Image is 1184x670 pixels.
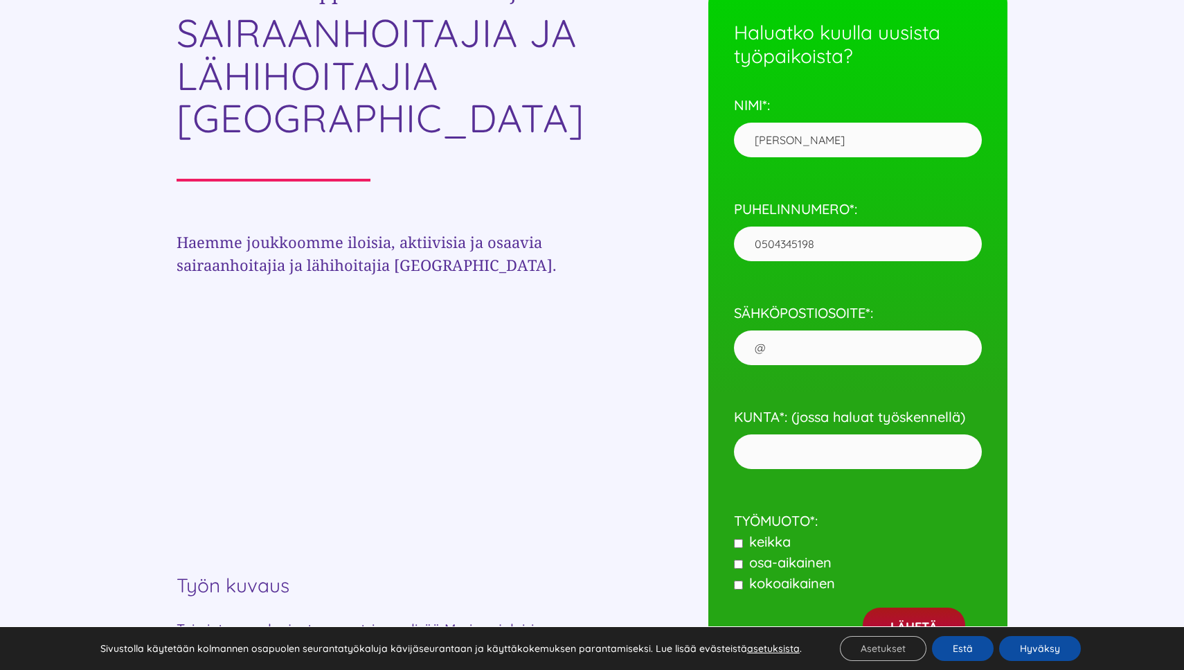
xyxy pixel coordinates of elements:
[745,554,832,571] span: osa-aikainen
[734,539,743,548] input: keikka
[863,608,965,646] input: Lähetä
[734,123,982,157] input: NIMI*:
[177,12,625,140] h1: SAIRAANHOITAJIA JA LÄHIHOITAJIA [GEOGRAPHIC_DATA]
[734,560,743,569] input: osa-aikainen
[999,636,1081,661] button: Hyväksy
[734,227,982,261] input: PUHELINNUMERO*:
[734,490,982,594] p: TYÖMUOTO*:
[734,434,982,469] input: KUNTA*: (jossa haluat työskennellä)
[734,408,982,459] label: KUNTA*: (jossa haluat työskennellä)
[932,636,994,661] button: Estä
[734,330,982,365] input: SÄHKÖPOSTIOSOITE*:
[177,574,625,597] h4: Työn kuvaus
[745,533,791,550] span: keikka
[734,304,982,355] label: SÄHKÖPOSTIOSOITE*:
[745,574,835,592] span: kokoaikainen
[840,636,926,661] button: Asetukset
[100,642,802,655] p: Sivustolla käytetään kolmannen osapuolen seurantatyökaluja kävijäseurantaan ja käyttäkokemuksen p...
[747,642,800,655] button: asetuksista
[734,200,982,251] label: PUHELINNUMERO*:
[177,231,625,276] h3: Haemme joukkoomme iloisia, aktiivisia ja osaavia sairaanhoitajia ja lähihoitajia [GEOGRAPHIC_DATA].
[734,96,982,147] label: NIMI*:
[734,581,743,590] input: kokoaikainen
[177,294,592,544] iframe: YouTube video player 2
